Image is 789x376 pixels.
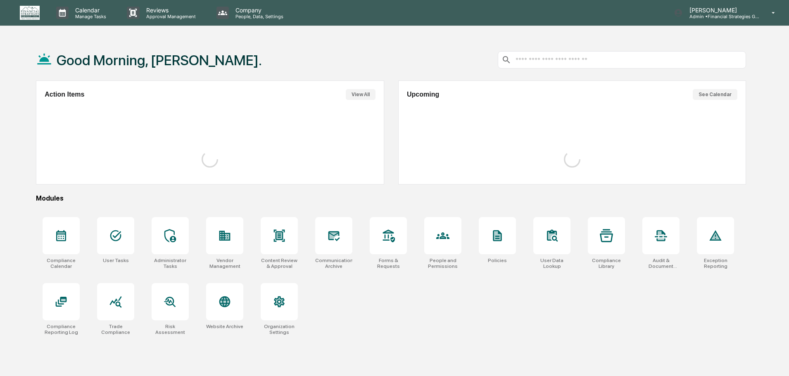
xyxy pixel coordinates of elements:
div: Policies [488,258,507,263]
p: Reviews [140,7,200,14]
p: Admin • Financial Strategies Group (FSG) [683,14,760,19]
p: Company [229,7,288,14]
button: See Calendar [693,89,737,100]
div: Vendor Management [206,258,243,269]
h2: Action Items [45,91,84,98]
div: Compliance Calendar [43,258,80,269]
div: Modules [36,194,746,202]
div: User Data Lookup [533,258,570,269]
div: Exception Reporting [697,258,734,269]
div: Risk Assessment [152,324,189,335]
img: logo [20,6,40,20]
div: Forms & Requests [370,258,407,269]
h2: Upcoming [407,91,439,98]
div: Communications Archive [315,258,352,269]
button: View All [346,89,375,100]
div: Organization Settings [261,324,298,335]
div: Trade Compliance [97,324,134,335]
p: Approval Management [140,14,200,19]
div: User Tasks [103,258,129,263]
div: Website Archive [206,324,243,329]
p: [PERSON_NAME] [683,7,760,14]
p: Calendar [69,7,110,14]
div: Compliance Reporting Log [43,324,80,335]
p: People, Data, Settings [229,14,288,19]
h1: Good Morning, [PERSON_NAME]. [57,52,262,69]
div: Audit & Document Logs [642,258,680,269]
div: People and Permissions [424,258,461,269]
div: Administrator Tasks [152,258,189,269]
div: Compliance Library [588,258,625,269]
div: Content Review & Approval [261,258,298,269]
p: Manage Tasks [69,14,110,19]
